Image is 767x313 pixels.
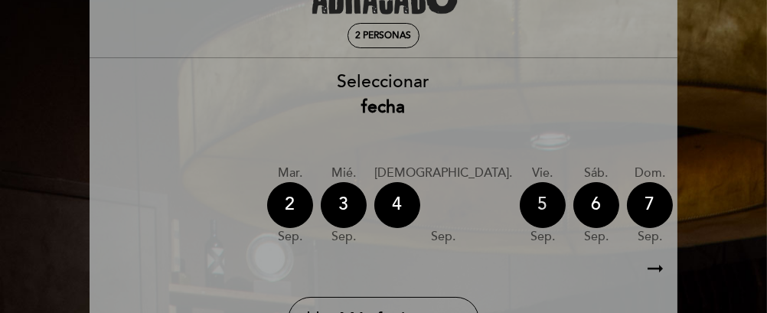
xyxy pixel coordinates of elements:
div: sep. [627,228,673,246]
div: 2 [267,182,313,228]
div: 3 [321,182,367,228]
div: [DEMOGRAPHIC_DATA]. [374,165,512,182]
span: 2 personas [356,30,412,41]
i: arrow_right_alt [644,253,667,285]
div: sep. [321,228,367,246]
div: sep. [374,228,512,246]
div: 5 [520,182,566,228]
div: Seleccionar [89,70,678,120]
div: sep. [267,228,313,246]
div: 4 [374,182,420,228]
div: sep. [520,228,566,246]
div: vie. [520,165,566,182]
div: mar. [267,165,313,182]
div: sep. [573,228,619,246]
div: sáb. [573,165,619,182]
div: dom. [627,165,673,182]
b: fecha [362,96,406,118]
div: 6 [573,182,619,228]
div: 7 [627,182,673,228]
div: mié. [321,165,367,182]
